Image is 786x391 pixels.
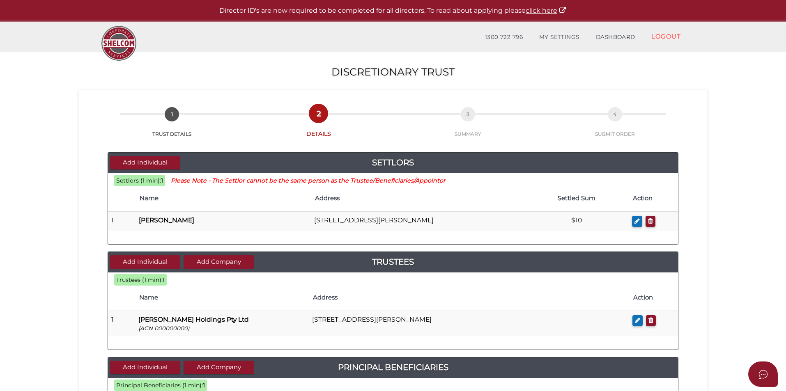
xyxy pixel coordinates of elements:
span: Trustees (1 min): [116,276,163,284]
span: 1 [165,107,179,121]
a: DASHBOARD [588,29,644,46]
h4: Name [139,294,305,301]
span: Principal Beneficiaries (1 min): [116,382,203,389]
h4: Action [633,195,674,202]
a: LOGOUT [643,28,689,45]
small: Please Note - The Settlor cannot be the same person as the Trustee/Beneficiaries/Appointor [171,177,446,184]
td: [STREET_ADDRESS][PERSON_NAME] [311,212,525,231]
button: Add Company [184,361,254,374]
button: Add Individual [110,361,180,374]
a: 4SUBMIT ORDER [543,116,687,137]
a: 3SUMMARY [393,116,543,137]
button: Add Individual [110,156,180,169]
a: Principal Beneficiaries [108,361,678,374]
h4: Name [140,195,307,202]
b: 1 [163,276,165,284]
p: Director ID's are now required to be completed for all directors. To read about applying please [21,6,765,16]
span: 2 [311,106,326,121]
button: Add Individual [110,255,180,269]
td: 1 [108,212,136,231]
a: Settlors [108,156,678,169]
td: [STREET_ADDRESS][PERSON_NAME] [309,311,629,336]
td: 1 [108,311,135,336]
h4: Address [313,294,625,301]
a: Trustees [108,255,678,268]
span: Settlors (1 min): [116,177,161,184]
a: 2DETAILS [244,115,393,138]
h4: Address [315,195,521,202]
span: 3 [461,107,475,121]
img: Logo [97,22,140,65]
a: 1TRUST DETAILS [99,116,244,137]
a: MY SETTINGS [531,29,588,46]
h4: Action [633,294,674,301]
a: 1300 722 796 [477,29,531,46]
a: click here [526,7,567,14]
p: (ACN 000000000) [138,325,306,332]
b: [PERSON_NAME] [139,216,194,224]
b: 1 [203,382,205,389]
b: 1 [161,177,163,184]
span: 4 [608,107,622,121]
button: Add Company [184,255,254,269]
button: Open asap [748,361,778,387]
h4: Settled Sum [529,195,625,202]
td: $10 [524,212,629,231]
b: [PERSON_NAME] Holdings Pty Ltd [138,316,249,323]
